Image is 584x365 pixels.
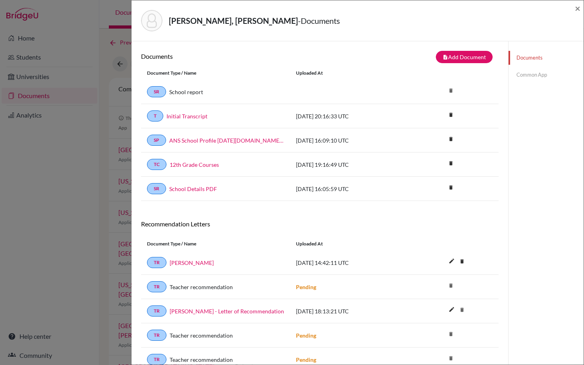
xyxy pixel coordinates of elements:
strong: Pending [296,356,316,363]
span: × [575,2,580,14]
a: TC [147,159,166,170]
a: School report [169,88,203,96]
a: ANS School Profile [DATE][DOMAIN_NAME][DATE]_wide [169,136,284,145]
div: [DATE] 16:05:59 UTC [290,185,409,193]
a: SP [147,135,166,146]
a: TR [147,257,166,268]
span: Teacher recommendation [170,283,233,291]
button: edit [445,304,458,316]
a: delete [445,110,457,121]
h6: Recommendation Letters [141,220,499,228]
div: [DATE] 19:16:49 UTC [290,160,409,169]
i: edit [445,303,458,316]
i: delete [456,304,468,316]
a: SR [147,86,166,97]
a: delete [445,158,457,169]
a: 12th Grade Courses [170,160,219,169]
i: edit [445,255,458,267]
strong: [PERSON_NAME], [PERSON_NAME] [169,16,298,25]
strong: Pending [296,284,316,290]
a: Common App [509,68,584,82]
i: delete [445,182,457,193]
a: delete [456,257,468,267]
button: edit [445,256,458,268]
i: delete [445,133,457,145]
a: [PERSON_NAME] [170,259,214,267]
div: [DATE] 20:16:33 UTC [290,112,409,120]
div: Document Type / Name [141,240,290,247]
div: [DATE] 16:09:10 UTC [290,136,409,145]
i: delete [445,157,457,169]
i: note_add [443,54,448,60]
a: SR [147,183,166,194]
i: delete [445,109,457,121]
a: School Details PDF [169,185,217,193]
span: - Documents [298,16,340,25]
div: Uploaded at [290,70,409,77]
button: Close [575,4,580,13]
a: Documents [509,51,584,65]
span: Teacher recommendation [170,331,233,340]
a: Initial Transcript [166,112,207,120]
a: TR [147,281,166,292]
span: Teacher recommendation [170,355,233,364]
i: delete [445,328,457,340]
a: delete [445,134,457,145]
span: [DATE] 14:42:11 UTC [296,259,349,266]
a: TR [147,354,166,365]
span: [DATE] 18:13:21 UTC [296,308,349,315]
a: T [147,110,163,122]
a: TR [147,330,166,341]
button: note_addAdd Document [436,51,493,63]
a: [PERSON_NAME] - Letter of Recommendation [170,307,284,315]
i: delete [445,280,457,292]
i: delete [445,352,457,364]
i: delete [445,85,457,97]
div: Uploaded at [290,240,409,247]
strong: Pending [296,332,316,339]
a: TR [147,305,166,317]
i: delete [456,255,468,267]
div: Document Type / Name [141,70,290,77]
h6: Documents [141,52,320,60]
a: delete [445,183,457,193]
